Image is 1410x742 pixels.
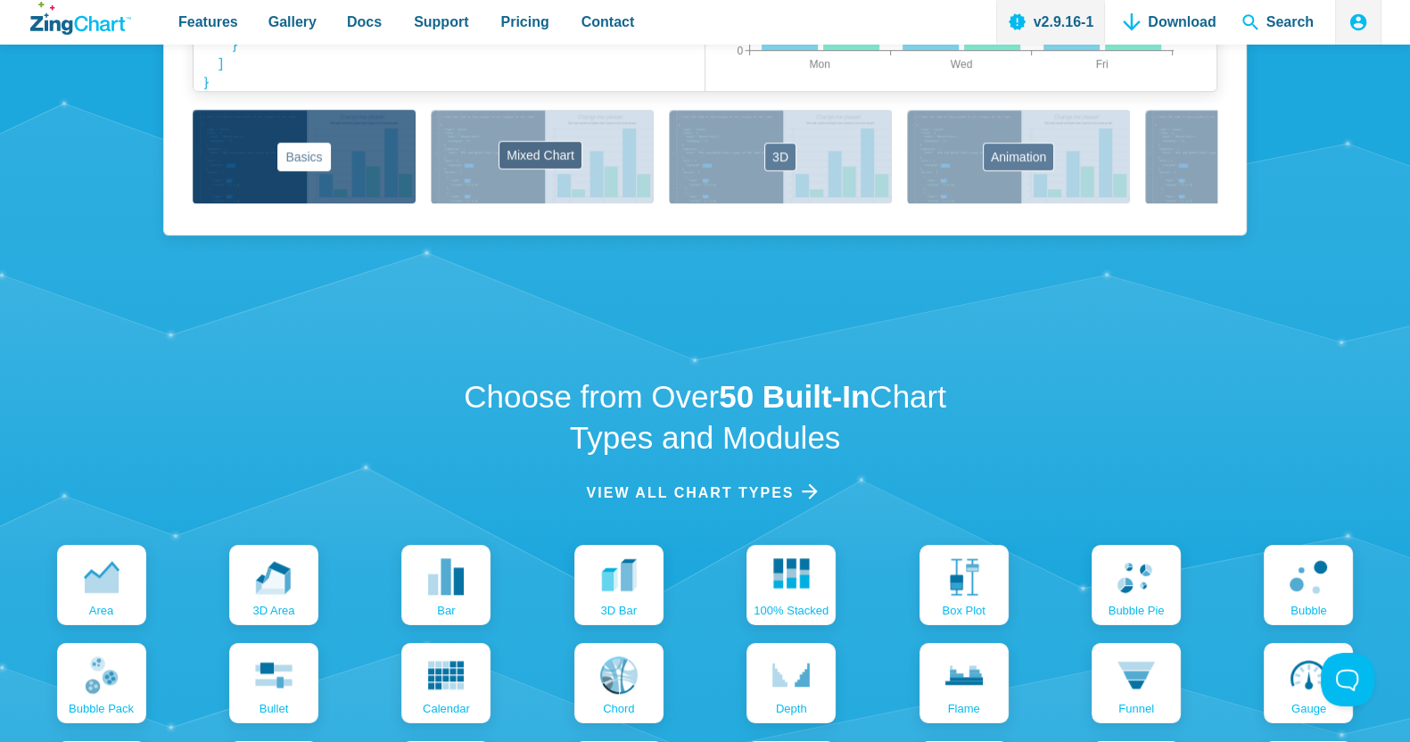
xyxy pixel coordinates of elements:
[669,110,892,203] button: 3D
[431,110,654,203] button: Mixed Chart
[347,10,382,34] span: Docs
[919,643,1009,723] a: flame
[574,545,664,625] a: 3D bar
[948,703,980,714] span: flame
[57,643,146,723] a: bubble pack
[260,703,289,714] span: bullet
[719,379,870,414] strong: 50 Built-In
[268,10,317,34] span: Gallery
[776,703,807,714] span: depth
[401,643,491,723] a: calendar
[1264,643,1353,723] a: gauge
[437,605,455,616] span: bar
[919,545,1009,625] a: box plot
[89,605,113,616] span: area
[942,605,985,616] span: box plot
[1109,605,1165,616] span: bubble pie
[1290,605,1326,616] span: bubble
[581,10,635,34] span: Contact
[907,110,1130,203] button: Animation
[1092,643,1181,723] a: funnel
[1092,545,1181,625] a: bubble pie
[1321,653,1374,706] iframe: Toggle Customer Support
[587,481,824,505] a: View all chart Types
[401,545,491,625] a: bar
[193,110,416,203] button: Basics
[414,10,468,34] span: Support
[574,643,664,723] a: chord
[57,545,146,625] a: area
[30,2,131,35] a: ZingChart Logo. Click to return to the homepage
[1291,703,1326,714] span: gauge
[746,545,836,625] a: 100% Stacked
[423,703,470,714] span: calendar
[229,545,318,625] a: 3D area
[69,703,134,714] span: bubble pack
[1118,703,1154,714] span: funnel
[601,605,637,616] span: 3D bar
[1145,110,1368,203] button: Labels
[754,605,829,616] span: 100% Stacked
[229,643,318,723] a: bullet
[746,643,836,723] a: depth
[500,10,548,34] span: Pricing
[444,376,966,458] h2: Choose from Over Chart Types and Modules
[252,605,294,616] span: 3D area
[587,481,795,505] span: View all chart Types
[603,703,634,714] span: chord
[1264,545,1353,625] a: bubble
[178,10,238,34] span: Features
